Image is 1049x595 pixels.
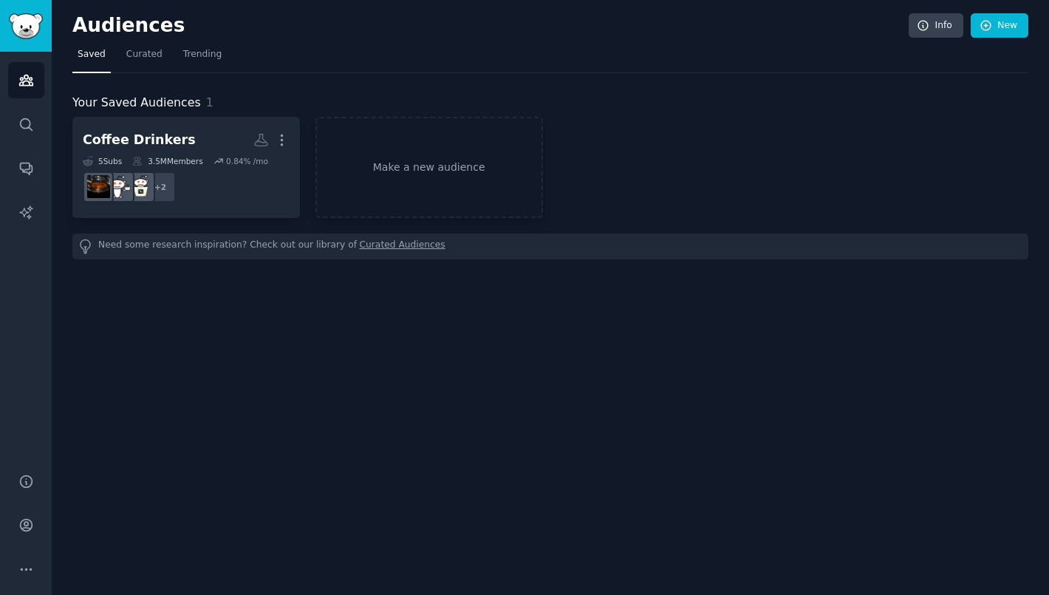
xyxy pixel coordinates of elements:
[206,95,213,109] span: 1
[72,234,1028,259] div: Need some research inspiration? Check out our library of
[83,131,196,149] div: Coffee Drinkers
[178,43,227,73] a: Trending
[909,13,963,38] a: Info
[87,175,110,198] img: espresso
[129,175,151,198] img: nespresso
[72,43,111,73] a: Saved
[132,156,202,166] div: 3.5M Members
[108,175,131,198] img: Coffee
[83,156,122,166] div: 5 Sub s
[360,239,445,254] a: Curated Audiences
[72,117,300,218] a: Coffee Drinkers5Subs3.5MMembers0.84% /mo+2nespressoCoffeeespresso
[226,156,268,166] div: 0.84 % /mo
[183,48,222,61] span: Trending
[145,171,176,203] div: + 2
[78,48,106,61] span: Saved
[72,14,909,38] h2: Audiences
[315,117,543,218] a: Make a new audience
[121,43,168,73] a: Curated
[72,94,201,112] span: Your Saved Audiences
[9,13,43,39] img: GummySearch logo
[971,13,1028,38] a: New
[126,48,163,61] span: Curated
